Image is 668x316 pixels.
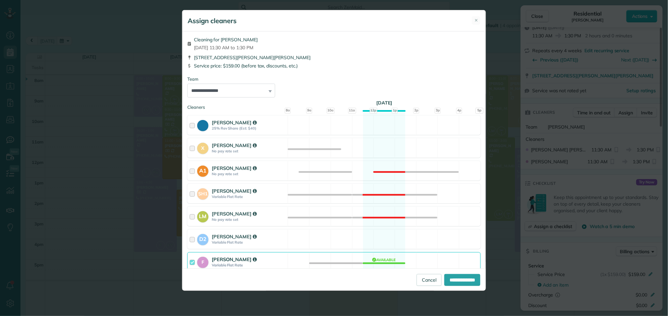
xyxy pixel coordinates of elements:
[212,217,286,222] strong: No pay rate set
[187,62,481,69] div: Service price: $159.00 (before tax, discounts, etc.)
[197,211,208,220] strong: LM
[197,257,208,266] strong: F
[212,256,257,262] strong: [PERSON_NAME]
[187,76,481,82] div: Team
[212,172,286,176] strong: No pay rate set
[212,165,257,171] strong: [PERSON_NAME]
[212,194,286,199] strong: Variable Flat Rate
[194,44,258,51] span: [DATE] 11:30 AM to 1:30 PM
[187,104,481,106] div: Cleaners
[212,211,257,217] strong: [PERSON_NAME]
[197,188,208,197] strong: SH1
[197,143,208,152] strong: X
[212,188,257,194] strong: [PERSON_NAME]
[197,234,208,243] strong: D2
[212,126,286,131] strong: 25% Rev Share (Est: $40)
[187,54,481,61] div: [STREET_ADDRESS][PERSON_NAME][PERSON_NAME]
[212,149,286,153] strong: No pay rate set
[474,17,478,23] span: ✕
[188,16,237,25] h5: Assign cleaners
[197,166,208,175] strong: A1
[417,274,442,286] a: Cancel
[212,233,257,240] strong: [PERSON_NAME]
[212,142,257,148] strong: [PERSON_NAME]
[212,263,286,267] strong: Variable Flat Rate
[212,119,257,126] strong: [PERSON_NAME]
[212,240,286,245] strong: Variable Flat Rate
[194,36,258,43] span: Cleaning for [PERSON_NAME]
